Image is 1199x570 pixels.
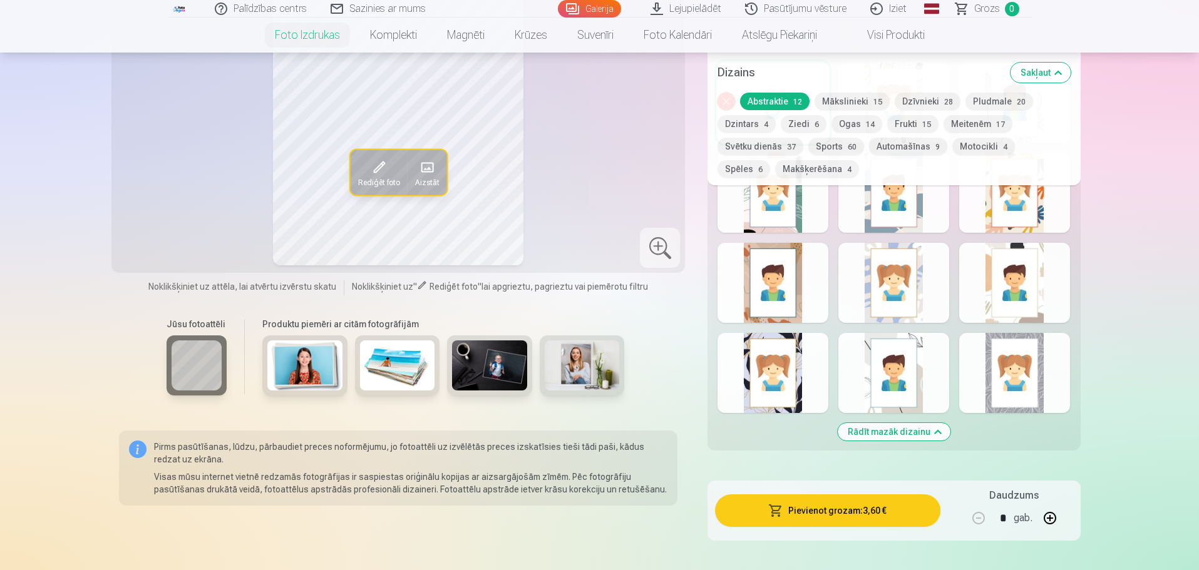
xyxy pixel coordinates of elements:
span: 15 [922,120,931,129]
span: 20 [1017,98,1026,106]
span: Grozs [974,1,1000,16]
span: Aizstāt [414,177,439,187]
h6: Jūsu fotoattēli [167,318,227,330]
a: Magnēti [432,18,500,53]
h6: Produktu piemēri ar citām fotogrāfijām [257,318,629,330]
button: Motocikli4 [952,138,1015,155]
div: gab. [1014,503,1032,533]
span: 28 [944,98,953,106]
button: Sports60 [808,138,864,155]
a: Atslēgu piekariņi [727,18,832,53]
p: Visas mūsu internet vietnē redzamās fotogrāfijas ir saspiestas oriģinālu kopijas ar aizsargājošām... [154,471,668,496]
button: Abstraktie12 [740,93,810,110]
button: Dzīvnieki28 [895,93,960,110]
span: 12 [793,98,802,106]
button: Frukti15 [887,115,939,133]
button: Pievienot grozam:3,60 € [715,494,940,527]
span: Noklikšķiniet uz attēla, lai atvērtu izvērstu skatu [148,280,336,293]
a: Krūzes [500,18,562,53]
span: 37 [787,143,796,151]
a: Foto izdrukas [260,18,355,53]
span: Rediģēt foto [430,282,478,292]
button: Aizstāt [407,150,446,195]
span: 4 [764,120,768,129]
button: Dzintars4 [718,115,776,133]
span: 15 [873,98,882,106]
h5: Dizains [718,64,1000,81]
button: Ogas14 [831,115,882,133]
button: Rediģēt foto [350,150,407,195]
button: Spēles6 [718,160,770,178]
a: Foto kalendāri [629,18,727,53]
button: Pludmale20 [965,93,1033,110]
span: Rediģēt foto [358,177,399,187]
button: Meitenēm17 [944,115,1012,133]
h5: Daudzums [989,488,1039,503]
button: Rādīt mazāk dizainu [838,423,950,440]
span: Noklikšķiniet uz [352,282,413,292]
button: Sakļaut [1011,63,1071,83]
span: " [478,282,481,292]
img: /fa1 [173,5,187,13]
span: lai apgrieztu, pagrieztu vai piemērotu filtru [481,282,648,292]
span: 14 [866,120,875,129]
button: Svētku dienās37 [718,138,803,155]
span: 9 [935,143,940,151]
button: Ziedi6 [781,115,826,133]
span: " [413,282,417,292]
button: Mākslinieki15 [815,93,890,110]
p: Pirms pasūtīšanas, lūdzu, pārbaudiet preces noformējumu, jo fotoattēli uz izvēlētās preces izskat... [154,440,668,466]
span: 4 [1003,143,1007,151]
a: Suvenīri [562,18,629,53]
button: Makšķerēšana4 [775,160,859,178]
span: 60 [848,143,857,151]
a: Visi produkti [832,18,940,53]
button: Automašīnas9 [869,138,947,155]
span: 0 [1005,2,1019,16]
span: 6 [758,165,763,174]
span: 4 [847,165,852,174]
span: 6 [815,120,819,129]
span: 17 [996,120,1005,129]
a: Komplekti [355,18,432,53]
